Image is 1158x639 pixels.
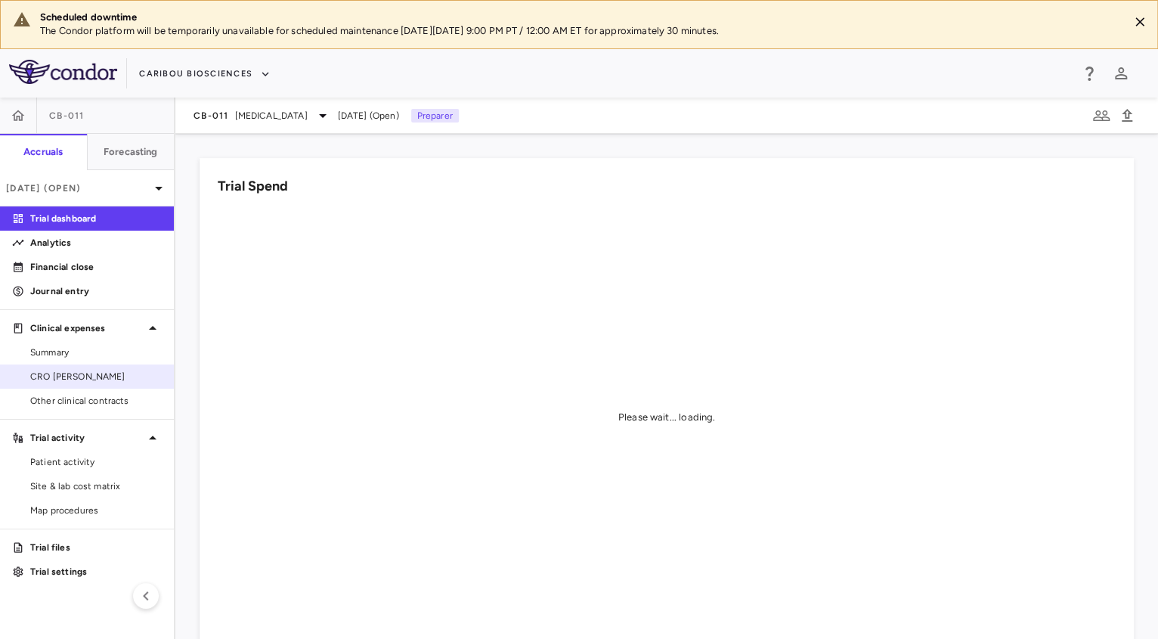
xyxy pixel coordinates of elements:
[49,110,85,122] span: CB-011
[6,181,150,195] p: [DATE] (Open)
[30,455,162,469] span: Patient activity
[139,62,271,86] button: Caribou Biosciences
[1129,11,1151,33] button: Close
[235,109,308,123] span: [MEDICAL_DATA]
[30,236,162,250] p: Analytics
[23,145,63,159] h6: Accruals
[104,145,158,159] h6: Forecasting
[30,321,144,335] p: Clinical expenses
[30,346,162,359] span: Summary
[30,284,162,298] p: Journal entry
[30,565,162,579] p: Trial settings
[30,431,144,445] p: Trial activity
[9,60,117,84] img: logo-full-SnFGN8VE.png
[411,109,459,123] p: Preparer
[194,110,229,122] span: CB-011
[338,109,399,123] span: [DATE] (Open)
[30,541,162,554] p: Trial files
[30,212,162,225] p: Trial dashboard
[30,260,162,274] p: Financial close
[40,24,1116,38] p: The Condor platform will be temporarily unavailable for scheduled maintenance [DATE][DATE] 9:00 P...
[30,479,162,493] span: Site & lab cost matrix
[40,11,1116,24] div: Scheduled downtime
[218,176,288,197] h6: Trial Spend
[618,411,715,424] div: Please wait... loading.
[30,394,162,408] span: Other clinical contracts
[30,370,162,383] span: CRO [PERSON_NAME]
[30,504,162,517] span: Map procedures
